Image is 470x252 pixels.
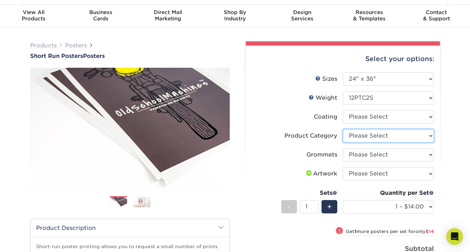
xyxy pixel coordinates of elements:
[403,5,470,27] a: Contact& Support
[269,9,336,15] span: Design
[336,9,403,22] div: & Templates
[134,9,201,22] div: Marketing
[251,46,434,72] div: Select your options:
[343,189,434,197] div: Quantity per Set
[30,219,229,237] h2: Product Description
[110,197,127,209] img: Posters 01
[133,197,151,207] img: Posters 02
[346,229,434,236] small: Get more posters per set for
[306,151,337,159] div: Grommets
[314,113,337,121] div: Coating
[339,227,340,235] span: !
[315,75,337,83] div: Sizes
[403,9,470,15] span: Contact
[336,5,403,27] a: Resources& Templates
[403,9,470,22] div: & Support
[281,189,337,197] div: Sets
[201,9,269,22] div: Industry
[305,170,337,178] div: Artwork
[30,60,230,198] img: Short Run Posters 01
[415,229,434,234] span: only
[269,5,336,27] a: DesignServices
[201,5,269,27] a: Shop ByIndustry
[134,9,201,15] span: Direct Mail
[67,9,134,15] span: Business
[134,5,201,27] a: Direct MailMarketing
[30,53,230,59] h1: Posters
[269,9,336,22] div: Services
[30,53,83,59] span: Short Run Posters
[336,9,403,15] span: Resources
[284,132,337,140] div: Product Category
[67,5,134,27] a: BusinessCards
[426,229,434,234] span: $14
[65,42,87,49] a: Posters
[327,201,332,212] span: +
[288,201,291,212] span: -
[30,53,230,59] a: Short Run PostersPosters
[446,228,463,245] div: Open Intercom Messenger
[67,9,134,22] div: Cards
[309,94,337,102] div: Weight
[354,229,357,234] strong: 1
[30,42,57,49] a: Products
[201,9,269,15] span: Shop By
